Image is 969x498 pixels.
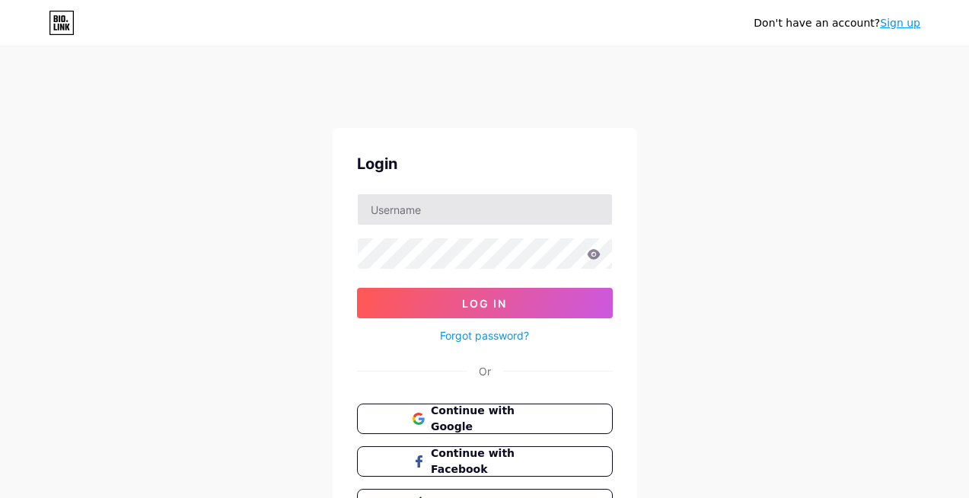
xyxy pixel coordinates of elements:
[431,403,556,435] span: Continue with Google
[462,297,507,310] span: Log In
[357,446,613,477] button: Continue with Facebook
[358,194,612,225] input: Username
[440,327,529,343] a: Forgot password?
[754,15,920,31] div: Don't have an account?
[431,445,556,477] span: Continue with Facebook
[880,17,920,29] a: Sign up
[357,404,613,434] button: Continue with Google
[357,288,613,318] button: Log In
[357,152,613,175] div: Login
[479,363,491,379] div: Or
